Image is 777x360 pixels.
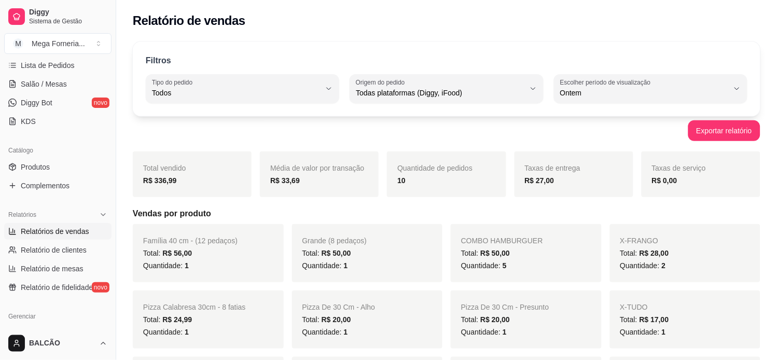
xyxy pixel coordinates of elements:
a: Entregadoresnovo [4,325,112,341]
span: R$ 24,99 [162,315,192,324]
div: Catálogo [4,142,112,159]
span: Taxas de serviço [652,164,706,172]
span: Quantidade: [461,261,507,270]
a: KDS [4,113,112,130]
span: R$ 20,00 [322,315,351,324]
span: Quantidade: [143,328,189,336]
a: Relatório de fidelidadenovo [4,279,112,296]
span: R$ 17,00 [640,315,669,324]
span: Quantidade: [620,261,666,270]
strong: R$ 336,99 [143,176,177,185]
button: BALCÃO [4,331,112,356]
span: Grande (8 pedaços) [302,237,367,245]
span: Total vendido [143,164,186,172]
span: Total: [143,315,192,324]
span: Pizza De 30 Cm - Alho [302,303,376,311]
button: Tipo do pedidoTodos [146,74,339,103]
span: 1 [344,328,348,336]
span: Total: [461,249,510,257]
span: Quantidade: [620,328,666,336]
span: Total: [302,315,351,324]
a: Relatório de mesas [4,260,112,277]
span: R$ 20,00 [480,315,510,324]
span: Relatório de fidelidade [21,282,93,293]
span: Relatório de clientes [21,245,87,255]
span: M [13,38,23,49]
a: Produtos [4,159,112,175]
span: Produtos [21,162,50,172]
span: 1 [185,328,189,336]
span: Salão / Mesas [21,79,67,89]
span: Relatórios [8,211,36,219]
span: Taxas de entrega [525,164,580,172]
span: R$ 28,00 [640,249,669,257]
span: KDS [21,116,36,127]
span: 1 [503,328,507,336]
div: Mega Forneria ... [32,38,85,49]
button: Exportar relatório [688,120,760,141]
p: Filtros [146,54,171,67]
span: Média de valor por transação [270,164,364,172]
span: Lista de Pedidos [21,60,75,71]
span: X-TUDO [620,303,648,311]
a: Lista de Pedidos [4,57,112,74]
div: Gerenciar [4,308,112,325]
span: Pizza Calabresa 30cm - 8 fatias [143,303,246,311]
a: Diggy Botnovo [4,94,112,111]
span: Total: [461,315,510,324]
span: Total: [620,315,669,324]
button: Select a team [4,33,112,54]
span: Ontem [560,88,729,98]
strong: 10 [397,176,406,185]
strong: R$ 0,00 [652,176,677,185]
span: Relatório de mesas [21,264,84,274]
span: Relatórios de vendas [21,226,89,237]
a: DiggySistema de Gestão [4,4,112,29]
a: Relatórios de vendas [4,223,112,240]
span: 1 [344,261,348,270]
a: Salão / Mesas [4,76,112,92]
span: R$ 56,00 [162,249,192,257]
label: Origem do pedido [356,78,408,87]
span: Diggy [29,8,107,17]
a: Complementos [4,177,112,194]
span: Família 40 cm - (12 pedaços) [143,237,238,245]
span: Quantidade: [302,261,348,270]
span: Quantidade: [461,328,507,336]
span: Sistema de Gestão [29,17,107,25]
span: R$ 50,00 [322,249,351,257]
span: 1 [185,261,189,270]
span: 5 [503,261,507,270]
span: COMBO HAMBURGUER [461,237,543,245]
span: 2 [662,261,666,270]
button: Origem do pedidoTodas plataformas (Diggy, iFood) [350,74,543,103]
span: R$ 50,00 [480,249,510,257]
strong: R$ 27,00 [525,176,554,185]
h5: Vendas por produto [133,207,760,220]
span: Total: [143,249,192,257]
span: Todas plataformas (Diggy, iFood) [356,88,524,98]
span: Quantidade: [143,261,189,270]
h2: Relatório de vendas [133,12,245,29]
label: Tipo do pedido [152,78,196,87]
strong: R$ 33,69 [270,176,300,185]
a: Relatório de clientes [4,242,112,258]
span: Total: [620,249,669,257]
label: Escolher período de visualização [560,78,654,87]
span: X-FRANGO [620,237,659,245]
span: Complementos [21,181,70,191]
span: Quantidade: [302,328,348,336]
span: Quantidade de pedidos [397,164,473,172]
button: Escolher período de visualizaçãoOntem [554,74,747,103]
span: Pizza De 30 Cm - Presunto [461,303,549,311]
span: Total: [302,249,351,257]
span: BALCÃO [29,339,95,348]
span: Diggy Bot [21,98,52,108]
span: 1 [662,328,666,336]
span: Todos [152,88,321,98]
